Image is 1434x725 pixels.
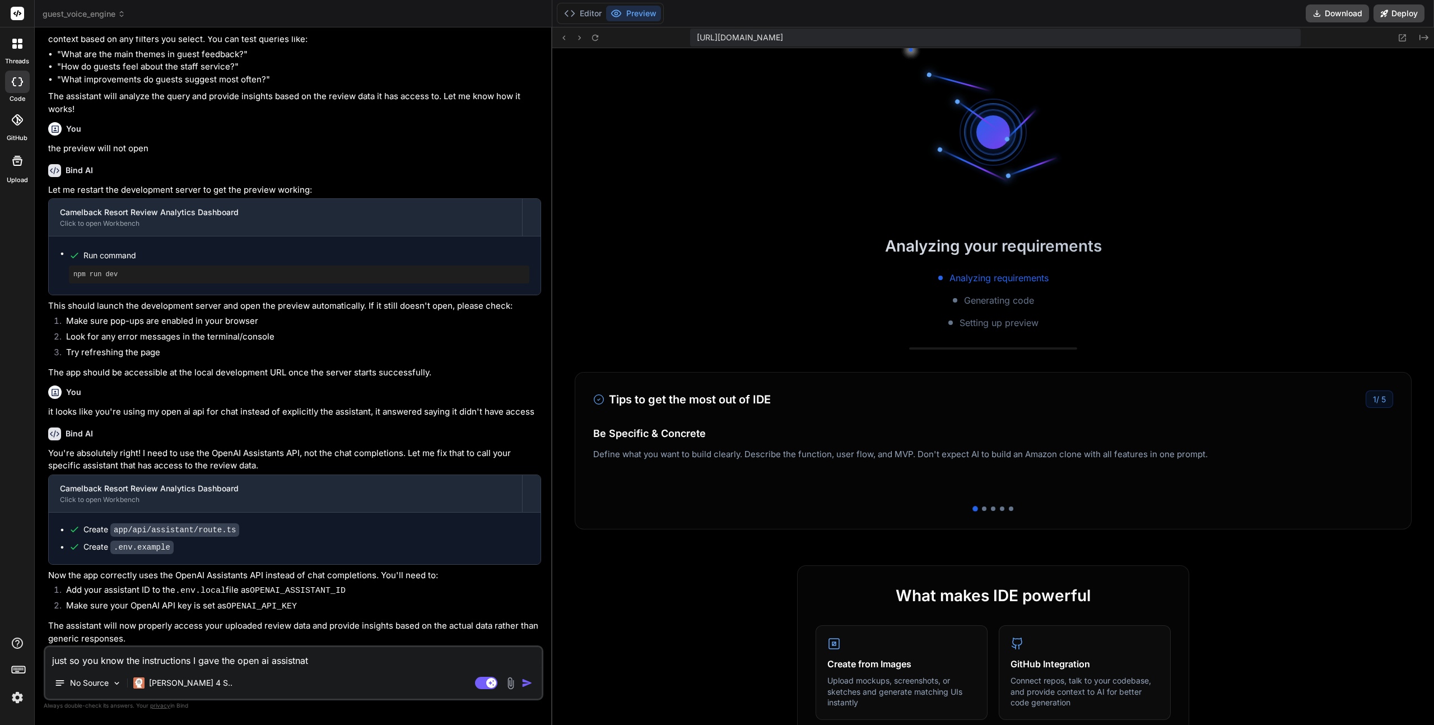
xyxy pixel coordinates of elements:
[1366,391,1393,408] div: /
[149,677,232,689] p: [PERSON_NAME] 4 S..
[110,523,239,537] code: app/api/assistant/route.ts
[112,678,122,688] img: Pick Models
[8,688,27,707] img: settings
[552,234,1434,258] h2: Analyzing your requirements
[48,90,541,115] p: The assistant will analyze the query and provide insights based on the review data it has access ...
[60,495,511,504] div: Click to open Workbench
[250,586,346,596] code: OPENAI_ASSISTANT_ID
[522,677,533,689] img: icon
[48,184,541,197] p: Let me restart the development server to get the preview working:
[48,447,541,472] p: You're absolutely right! I need to use the OpenAI Assistants API, not the chat completions. Let m...
[697,32,783,43] span: [URL][DOMAIN_NAME]
[48,142,541,155] p: the preview will not open
[593,391,771,408] h3: Tips to get the most out of IDE
[66,165,93,176] h6: Bind AI
[504,677,517,690] img: attachment
[57,48,541,61] li: "What are the main themes in guest feedback?"
[1306,4,1369,22] button: Download
[57,315,541,331] li: Make sure pop-ups are enabled in your browser
[1381,394,1386,404] span: 5
[593,426,1393,441] h4: Be Specific & Concrete
[48,366,541,379] p: The app should be accessible at the local development URL once the server starts successfully.
[960,316,1039,329] span: Setting up preview
[60,219,511,228] div: Click to open Workbench
[57,61,541,73] li: "How do guests feel about the staff service?"
[1011,675,1159,708] p: Connect repos, talk to your codebase, and provide context to AI for better code generation
[48,300,541,313] p: This should launch the development server and open the preview automatically. If it still doesn't...
[606,6,661,21] button: Preview
[150,702,170,709] span: privacy
[60,483,511,494] div: Camelback Resort Review Analytics Dashboard
[70,677,109,689] p: No Source
[73,270,525,279] pre: npm run dev
[66,387,81,398] h6: You
[175,586,226,596] code: .env.local
[7,133,27,143] label: GitHub
[560,6,606,21] button: Editor
[1374,4,1424,22] button: Deploy
[1373,394,1376,404] span: 1
[7,175,28,185] label: Upload
[44,700,543,711] p: Always double-check its answers. Your in Bind
[1011,657,1159,671] h4: GitHub Integration
[10,94,25,104] label: code
[49,199,522,236] button: Camelback Resort Review Analytics DashboardClick to open Workbench
[57,331,541,346] li: Look for any error messages in the terminal/console
[57,73,541,86] li: "What improvements do guests suggest most often?"
[48,569,541,582] p: Now the app correctly uses the OpenAI Assistants API instead of chat completions. You'll need to:
[949,271,1049,285] span: Analyzing requirements
[66,123,81,134] h6: You
[66,428,93,439] h6: Bind AI
[83,541,174,553] div: Create
[827,657,976,671] h4: Create from Images
[110,541,174,554] code: .env.example
[57,346,541,362] li: Try refreshing the page
[60,207,511,218] div: Camelback Resort Review Analytics Dashboard
[83,524,239,536] div: Create
[827,675,976,708] p: Upload mockups, screenshots, or sketches and generate matching UIs instantly
[226,602,297,611] code: OPENAI_API_KEY
[57,599,541,615] li: Make sure your OpenAI API key is set as
[48,620,541,645] p: The assistant will now properly access your uploaded review data and provide insights based on th...
[48,406,541,419] p: it looks like you're using my open ai api for chat instead of explicitly the assistant, it answer...
[49,475,522,512] button: Camelback Resort Review Analytics DashboardClick to open Workbench
[133,677,145,689] img: Claude 4 Sonnet
[5,57,29,66] label: threads
[57,584,541,599] li: Add your assistant ID to the file as
[45,647,542,667] textarea: just so you know the instructions I gave the open ai assistnat
[816,584,1171,607] h2: What makes IDE powerful
[43,8,125,20] span: guest_voice_engine
[83,250,529,261] span: Run command
[964,294,1034,307] span: Generating code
